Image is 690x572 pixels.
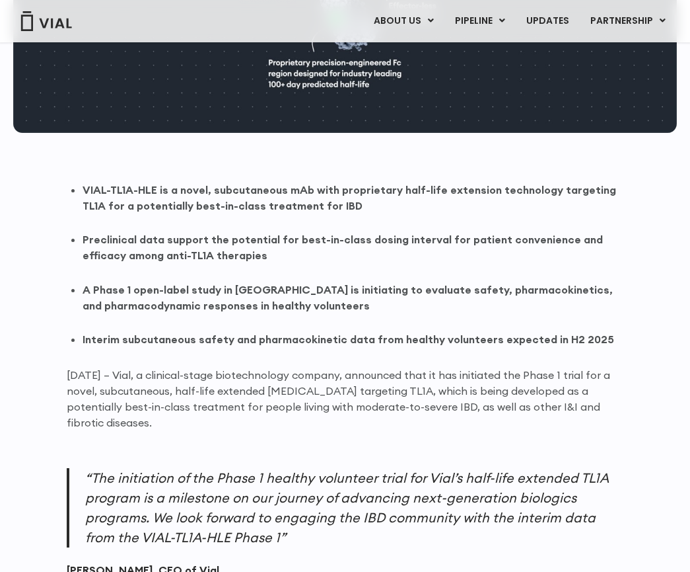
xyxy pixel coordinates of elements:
strong: A Phase 1 open-label study in [GEOGRAPHIC_DATA] is initiating to evaluate safety, pharmacokinetic... [83,283,613,312]
p: “The initiation of the Phase 1 healthy volunteer trial for Vial’s half-life extended TL1A program... [67,468,624,548]
img: Vial Logo [20,11,73,31]
a: UPDATES [516,10,579,32]
strong: VIAL-TL1A-HLE is a novel, subcutaneous mAb with proprietary half-life extension technology target... [83,183,616,212]
a: PIPELINEMenu Toggle [444,10,515,32]
a: PARTNERSHIPMenu Toggle [580,10,676,32]
p: [DATE] – Vial, a clinical-stage biotechnology company, announced that it has initiated the Phase ... [67,367,624,430]
strong: Interim subcutaneous safety and pharmacokinetic data from healthy volunteers expected in H2 2025 [83,333,614,346]
strong: Preclinical data support the potential for best-in-class dosing interval for patient convenience ... [83,233,603,262]
a: ABOUT USMenu Toggle [363,10,444,32]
